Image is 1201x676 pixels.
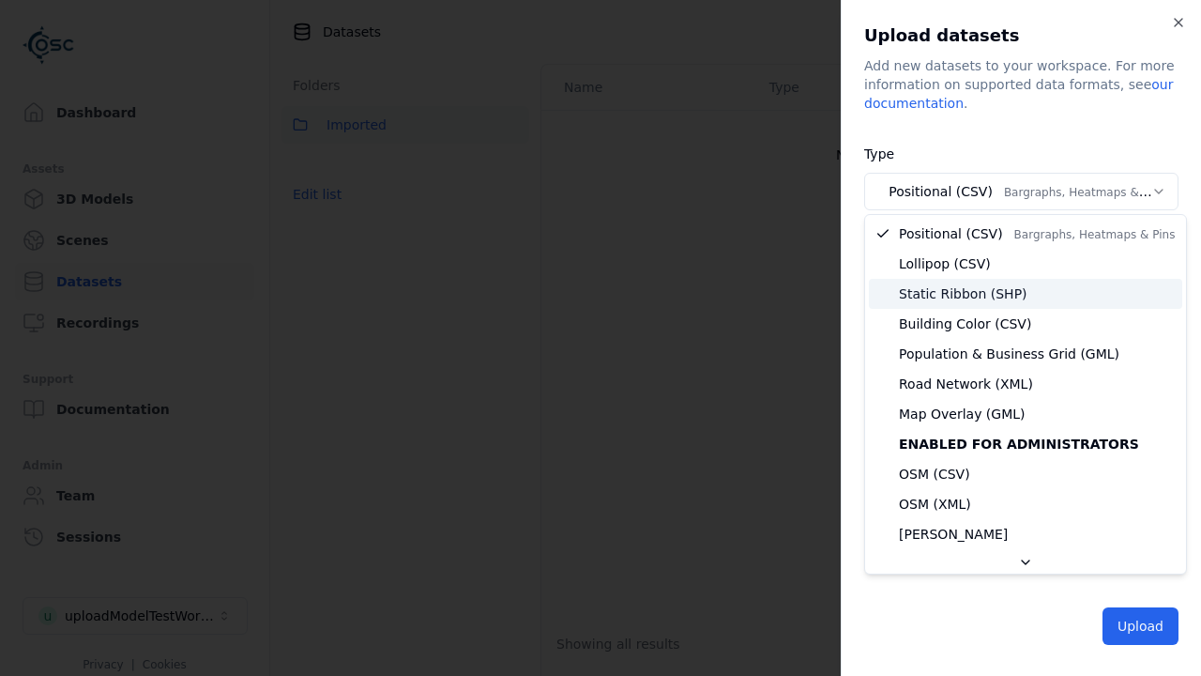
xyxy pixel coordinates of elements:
[899,224,1175,243] span: Positional (CSV)
[899,254,991,273] span: Lollipop (CSV)
[899,465,970,484] span: OSM (CSV)
[899,345,1119,363] span: Population & Business Grid (GML)
[899,375,1033,393] span: Road Network (XML)
[1014,228,1176,241] span: Bargraphs, Heatmaps & Pins
[899,495,971,514] span: OSM (XML)
[899,315,1031,333] span: Building Color (CSV)
[869,429,1182,459] div: Enabled for administrators
[899,405,1026,423] span: Map Overlay (GML)
[899,284,1027,303] span: Static Ribbon (SHP)
[899,525,1008,544] span: [PERSON_NAME]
